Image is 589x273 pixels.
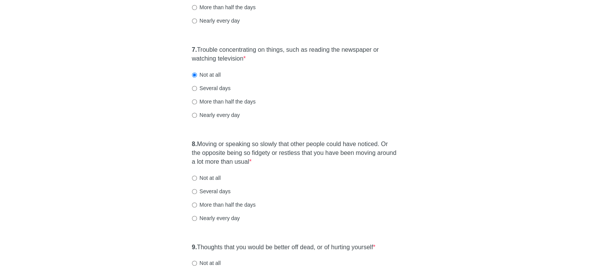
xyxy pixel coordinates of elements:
label: Not at all [192,174,221,182]
input: Several days [192,189,197,194]
label: More than half the days [192,98,256,105]
label: More than half the days [192,3,256,11]
input: Not at all [192,261,197,266]
input: Nearly every day [192,216,197,221]
label: Not at all [192,71,221,79]
input: Not at all [192,72,197,77]
input: Not at all [192,176,197,181]
label: Trouble concentrating on things, such as reading the newspaper or watching television [192,46,397,63]
label: Nearly every day [192,111,240,119]
label: Not at all [192,259,221,267]
label: Several days [192,84,231,92]
label: Moving or speaking so slowly that other people could have noticed. Or the opposite being so fidge... [192,140,397,166]
strong: 7. [192,46,197,53]
label: Nearly every day [192,214,240,222]
input: More than half the days [192,5,197,10]
label: Thoughts that you would be better off dead, or of hurting yourself [192,243,376,252]
strong: 9. [192,244,197,250]
input: More than half the days [192,202,197,207]
strong: 8. [192,141,197,147]
input: More than half the days [192,99,197,104]
input: Nearly every day [192,113,197,118]
input: Nearly every day [192,18,197,23]
label: Nearly every day [192,17,240,25]
label: More than half the days [192,201,256,209]
label: Several days [192,187,231,195]
input: Several days [192,86,197,91]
